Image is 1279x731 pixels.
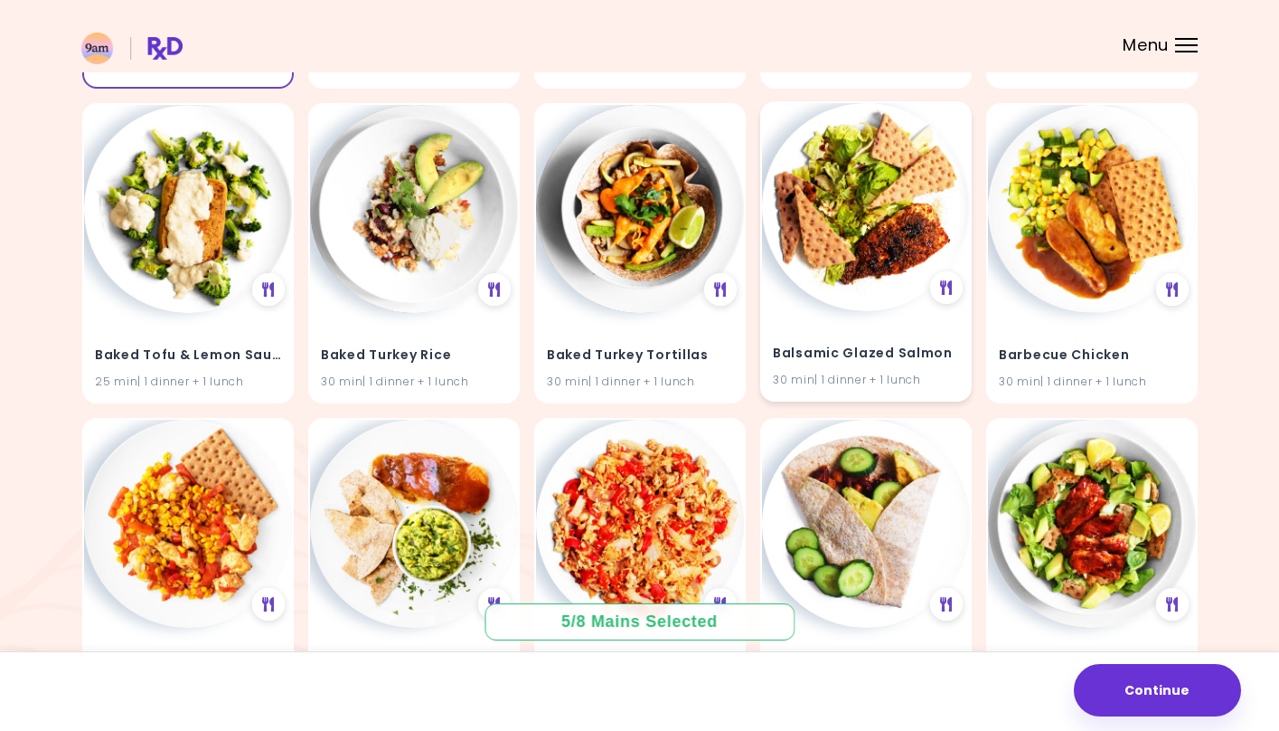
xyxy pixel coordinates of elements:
[321,374,507,391] div: 30 min | 1 dinner + 1 lunch
[1156,273,1189,306] div: See Meal Plan
[1156,588,1189,621] div: See Meal Plan
[547,374,733,391] div: 30 min | 1 dinner + 1 lunch
[999,374,1185,391] div: 30 min | 1 dinner + 1 lunch
[1123,37,1169,53] span: Menu
[930,271,963,304] div: See Meal Plan
[95,374,281,391] div: 25 min | 1 dinner + 1 lunch
[95,341,281,370] h4: Baked Tofu & Lemon Sauce
[999,341,1185,370] h4: Barbecue Chicken
[704,588,737,621] div: See Meal Plan
[547,341,733,370] h4: Baked Turkey Tortillas
[81,33,183,64] img: RxDiet
[704,273,737,306] div: See Meal Plan
[773,339,959,368] h4: Balsamic Glazed Salmon
[252,273,285,306] div: See Meal Plan
[930,588,963,621] div: See Meal Plan
[252,588,285,621] div: See Meal Plan
[321,341,507,370] h4: Baked Turkey Rice
[478,273,511,306] div: See Meal Plan
[773,372,959,389] div: 30 min | 1 dinner + 1 lunch
[478,588,511,621] div: See Meal Plan
[1074,664,1241,717] button: Continue
[549,611,731,633] div: 5 / 8 Mains Selected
